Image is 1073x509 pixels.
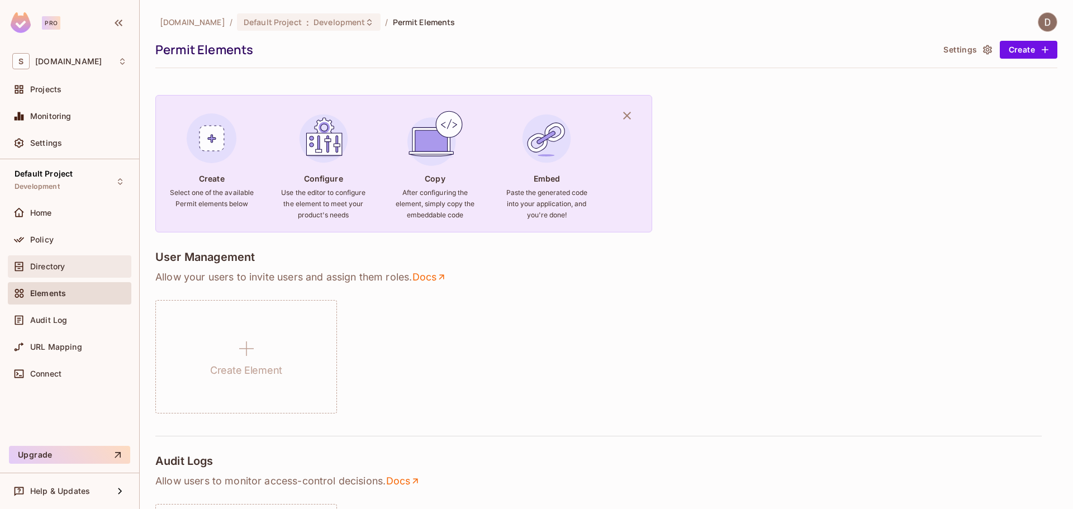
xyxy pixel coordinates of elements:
img: Create Element [182,108,242,169]
span: Help & Updates [30,487,90,496]
h6: Paste the generated code into your application, and you're done! [504,187,589,221]
h4: Copy [425,173,445,184]
span: S [12,53,30,69]
span: Default Project [244,17,302,27]
span: Monitoring [30,112,72,121]
span: : [306,18,310,27]
span: URL Mapping [30,342,82,351]
h4: User Management [155,250,255,264]
h4: Embed [534,173,561,184]
span: Development [314,17,365,27]
span: Development [15,182,60,191]
img: Copy Element [405,108,465,169]
li: / [385,17,388,27]
button: Create [1000,41,1057,59]
img: SReyMgAAAABJRU5ErkJggg== [11,12,31,33]
button: Upgrade [9,446,130,464]
span: Settings [30,139,62,148]
h6: After configuring the element, simply copy the embeddable code [392,187,477,221]
h4: Create [199,173,225,184]
div: Permit Elements [155,41,933,58]
span: Connect [30,369,61,378]
img: Configure Element [293,108,354,169]
img: Embed Element [516,108,577,169]
img: Dat Nghiem Quoc [1038,13,1057,31]
div: Pro [42,16,60,30]
span: Permit Elements [393,17,455,27]
h4: Configure [304,173,343,184]
a: Docs [386,474,421,488]
span: Default Project [15,169,73,178]
span: Elements [30,289,66,298]
li: / [230,17,232,27]
h4: Audit Logs [155,454,213,468]
button: Settings [939,41,995,59]
span: Projects [30,85,61,94]
span: Audit Log [30,316,67,325]
h6: Use the editor to configure the element to meet your product's needs [281,187,366,221]
p: Allow users to monitor access-control decisions . [155,474,1057,488]
p: Allow your users to invite users and assign them roles . [155,270,1057,284]
span: the active workspace [160,17,225,27]
h1: Create Element [210,362,282,379]
span: Policy [30,235,54,244]
h6: Select one of the available Permit elements below [169,187,254,210]
span: Home [30,208,52,217]
span: Directory [30,262,65,271]
a: Docs [412,270,447,284]
span: Workspace: savameta.com [35,57,102,66]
